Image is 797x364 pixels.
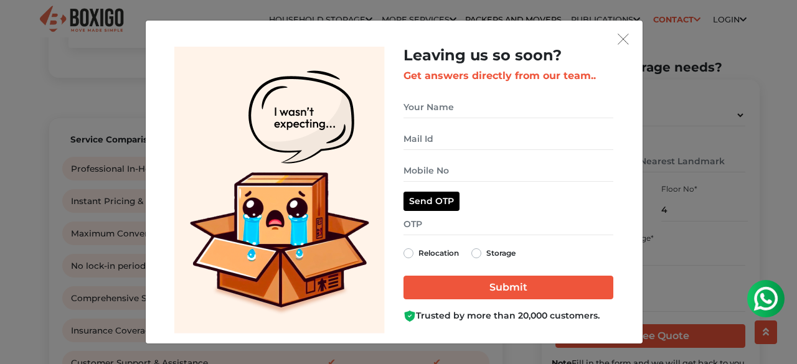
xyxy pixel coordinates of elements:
[403,309,613,322] div: Trusted by more than 20,000 customers.
[403,47,613,65] h2: Leaving us so soon?
[403,70,613,82] h3: Get answers directly from our team..
[403,128,613,150] input: Mail Id
[486,246,516,261] label: Storage
[403,310,416,322] img: Boxigo Customer Shield
[403,96,613,118] input: Your Name
[174,47,385,334] img: Lead Welcome Image
[12,12,37,37] img: whatsapp-icon.svg
[618,34,629,45] img: exit
[403,276,613,299] input: Submit
[403,192,460,211] button: Send OTP
[418,246,459,261] label: Relocation
[403,160,613,182] input: Mobile No
[403,213,613,235] input: OTP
